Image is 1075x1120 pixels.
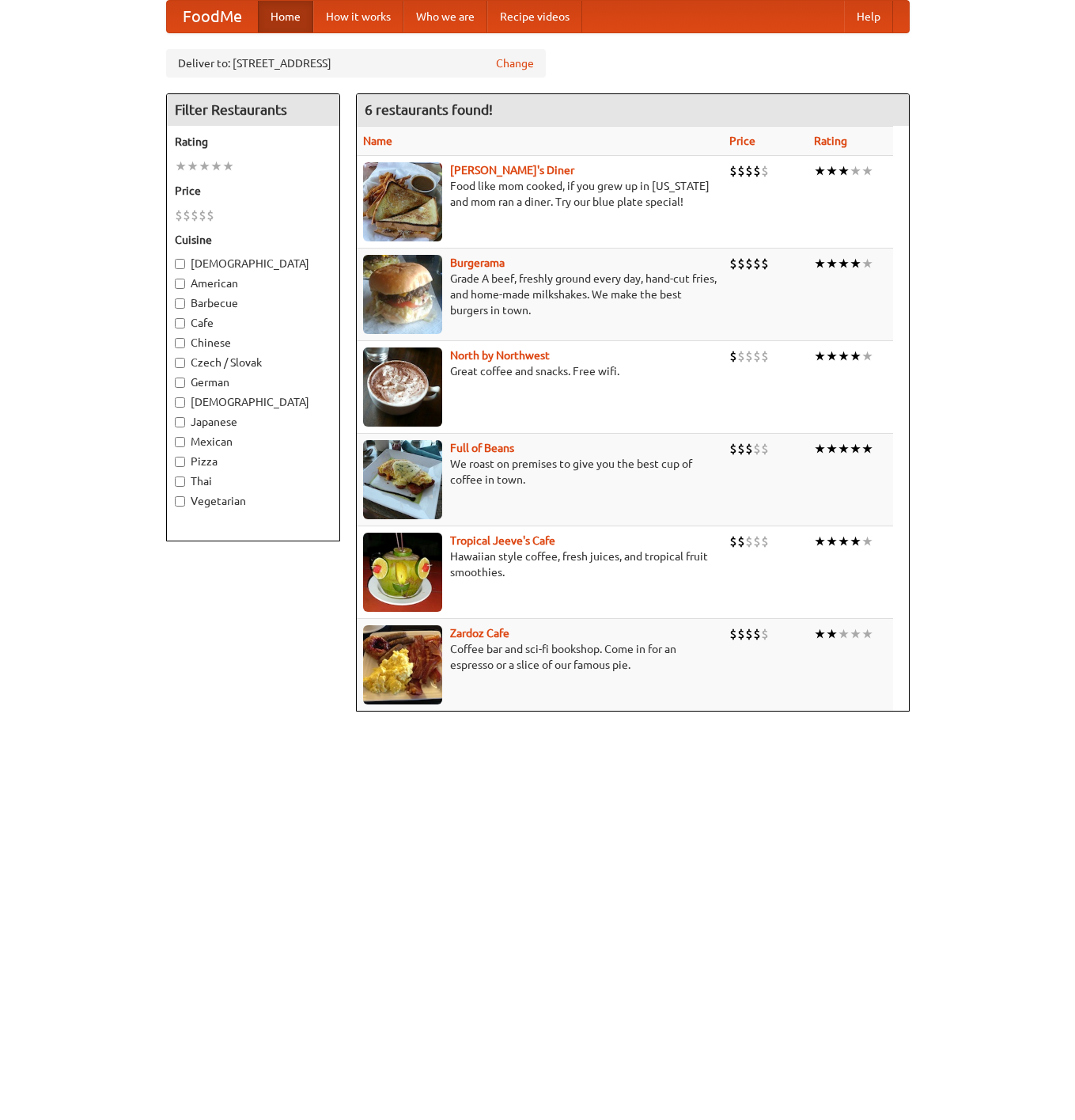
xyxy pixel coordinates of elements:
[826,533,838,550] li: ★
[737,162,745,180] li: $
[175,496,185,507] input: Vegetarian
[450,534,555,547] b: Tropical Jeeve's Cafe
[175,414,331,430] label: Japanese
[761,533,769,550] li: $
[363,178,717,210] p: Food like mom cooked, if you grew up in [US_STATE] and mom ran a diner. Try our blue plate special!
[175,232,331,248] h5: Cuisine
[745,533,753,550] li: $
[761,347,769,365] li: $
[206,207,214,224] li: $
[175,295,331,311] label: Barbecue
[850,347,861,365] li: ★
[175,134,331,150] h5: Rating
[175,454,331,469] label: Pizza
[363,162,442,241] img: sallys.jpg
[753,533,761,550] li: $
[737,255,745,272] li: $
[861,347,873,365] li: ★
[753,347,761,365] li: $
[175,374,331,390] label: German
[167,1,258,32] a: FoodMe
[838,255,850,272] li: ★
[729,625,737,643] li: $
[450,627,509,640] a: Zardoz Cafe
[191,207,199,224] li: $
[761,625,769,643] li: $
[729,533,737,550] li: $
[258,1,313,32] a: Home
[175,315,331,331] label: Cafe
[363,641,717,673] p: Coffee bar and sci-fi bookshop. Come in for an espresso or a slice of our famous pie.
[450,349,550,362] a: North by Northwest
[450,256,505,269] b: Burgerama
[745,162,753,180] li: $
[861,625,873,643] li: ★
[838,162,850,180] li: ★
[850,440,861,457] li: ★
[175,397,185,408] input: [DEMOGRAPHIC_DATA]
[861,162,873,180] li: ★
[745,440,753,457] li: $
[814,255,826,272] li: ★
[838,440,850,457] li: ★
[175,437,185,447] input: Mexican
[838,625,850,643] li: ★
[175,207,183,224] li: $
[183,207,191,224] li: $
[814,347,826,365] li: ★
[850,625,861,643] li: ★
[363,255,442,334] img: burgerama.jpg
[753,440,761,457] li: $
[850,533,861,550] li: ★
[761,255,769,272] li: $
[838,533,850,550] li: ★
[175,476,185,487] input: Thai
[199,207,206,224] li: $
[175,183,331,199] h5: Price
[403,1,487,32] a: Who we are
[222,158,234,175] li: ★
[363,456,717,488] p: We roast on premises to give you the best cup of coffee in town.
[826,162,838,180] li: ★
[175,275,331,291] label: American
[826,625,838,643] li: ★
[729,440,737,457] li: $
[861,533,873,550] li: ★
[861,440,873,457] li: ★
[450,442,514,454] b: Full of Beans
[850,162,861,180] li: ★
[826,440,838,457] li: ★
[496,55,534,71] a: Change
[175,434,331,450] label: Mexican
[761,440,769,457] li: $
[737,625,745,643] li: $
[363,347,442,427] img: north.jpg
[166,49,546,78] div: Deliver to: [STREET_ADDRESS]
[175,279,185,289] input: American
[737,440,745,457] li: $
[363,625,442,704] img: zardoz.jpg
[175,417,185,427] input: Japanese
[814,625,826,643] li: ★
[761,162,769,180] li: $
[365,102,493,117] ng-pluralize: 6 restaurants found!
[745,625,753,643] li: $
[175,473,331,489] label: Thai
[861,255,873,272] li: ★
[487,1,582,32] a: Recipe videos
[175,493,331,509] label: Vegetarian
[850,255,861,272] li: ★
[729,255,737,272] li: $
[175,318,185,328] input: Cafe
[175,256,331,271] label: [DEMOGRAPHIC_DATA]
[363,363,717,379] p: Great coffee and snacks. Free wifi.
[450,164,574,177] a: [PERSON_NAME]'s Diner
[175,394,331,410] label: [DEMOGRAPHIC_DATA]
[814,440,826,457] li: ★
[175,358,185,368] input: Czech / Slovak
[737,533,745,550] li: $
[175,298,185,309] input: Barbecue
